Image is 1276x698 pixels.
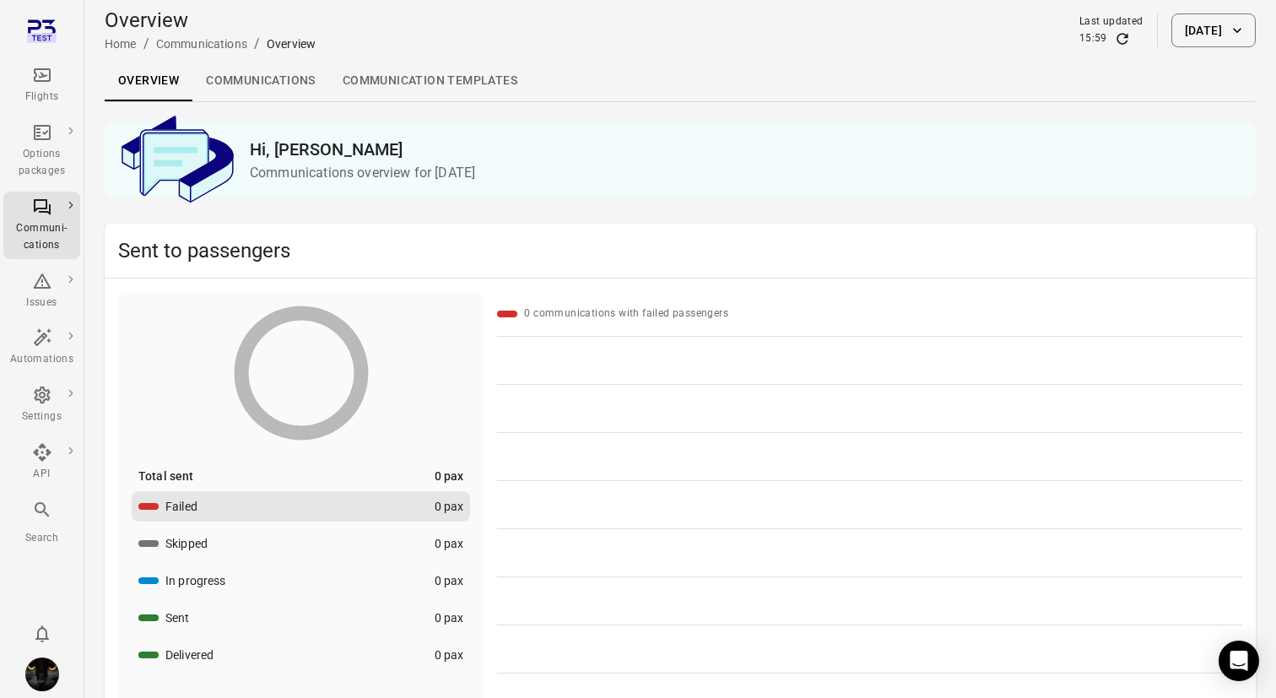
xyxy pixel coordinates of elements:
[435,609,464,626] div: 0 pax
[3,437,80,488] a: API
[143,34,149,54] li: /
[132,491,470,522] button: Failed0 pax
[165,535,208,552] div: Skipped
[132,565,470,596] button: In progress0 pax
[3,192,80,259] a: Communi-cations
[254,34,260,54] li: /
[1171,14,1256,47] button: [DATE]
[10,295,73,311] div: Issues
[132,528,470,559] button: Skipped0 pax
[3,60,80,111] a: Flights
[192,61,329,101] a: Communications
[138,468,194,484] div: Total sent
[1079,30,1107,47] div: 15:59
[105,37,137,51] a: Home
[250,163,1242,183] p: Communications overview for [DATE]
[10,146,73,180] div: Options packages
[435,572,464,589] div: 0 pax
[267,35,316,52] div: Overview
[524,306,728,322] div: 0 communications with failed passengers
[435,468,464,484] div: 0 pax
[132,640,470,670] button: Delivered0 pax
[1114,30,1131,47] button: Refresh data
[165,609,190,626] div: Sent
[118,237,1242,264] h2: Sent to passengers
[156,37,247,51] a: Communications
[165,647,214,663] div: Delivered
[435,535,464,552] div: 0 pax
[1079,14,1144,30] div: Last updated
[105,34,316,54] nav: Breadcrumbs
[19,651,66,698] button: Iris
[165,498,197,515] div: Failed
[3,495,80,551] button: Search
[435,647,464,663] div: 0 pax
[10,466,73,483] div: API
[3,322,80,373] a: Automations
[435,498,464,515] div: 0 pax
[1219,641,1259,681] div: Open Intercom Messenger
[250,136,1242,163] h2: Hi, [PERSON_NAME]
[3,117,80,185] a: Options packages
[105,61,1256,101] div: Local navigation
[105,61,192,101] a: Overview
[10,530,73,547] div: Search
[10,409,73,425] div: Settings
[105,7,316,34] h1: Overview
[10,351,73,368] div: Automations
[10,220,73,254] div: Communi-cations
[3,266,80,317] a: Issues
[25,617,59,651] button: Notifications
[132,603,470,633] button: Sent0 pax
[25,657,59,691] img: images
[329,61,531,101] a: Communication templates
[165,572,226,589] div: In progress
[10,89,73,106] div: Flights
[3,380,80,430] a: Settings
